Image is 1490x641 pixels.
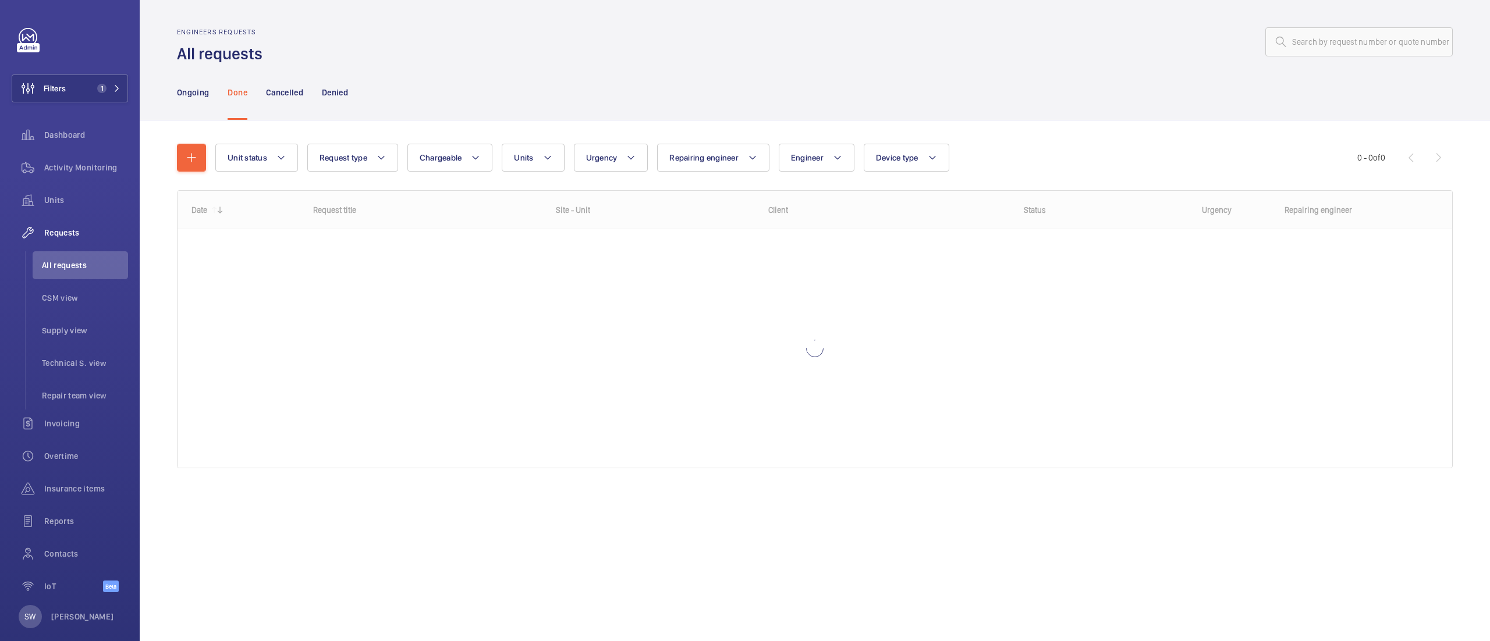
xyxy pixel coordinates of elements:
[586,153,618,162] span: Urgency
[103,581,119,592] span: Beta
[320,153,367,162] span: Request type
[876,153,918,162] span: Device type
[12,74,128,102] button: Filters1
[42,259,128,271] span: All requests
[502,144,564,172] button: Units
[44,129,128,141] span: Dashboard
[1373,153,1381,162] span: of
[44,515,128,527] span: Reports
[44,450,128,462] span: Overtime
[44,227,128,238] span: Requests
[407,144,493,172] button: Chargeable
[44,83,66,94] span: Filters
[307,144,398,172] button: Request type
[514,153,533,162] span: Units
[864,144,949,172] button: Device type
[1265,27,1453,56] input: Search by request number or quote number
[177,28,269,36] h2: Engineers requests
[44,194,128,206] span: Units
[791,153,824,162] span: Engineer
[97,84,107,93] span: 1
[44,548,128,560] span: Contacts
[44,162,128,173] span: Activity Monitoring
[177,87,209,98] p: Ongoing
[657,144,769,172] button: Repairing engineer
[44,418,128,429] span: Invoicing
[228,87,247,98] p: Done
[42,292,128,304] span: CSM view
[266,87,303,98] p: Cancelled
[1357,154,1385,162] span: 0 - 0 0
[779,144,854,172] button: Engineer
[42,357,128,369] span: Technical S. view
[420,153,462,162] span: Chargeable
[42,390,128,401] span: Repair team view
[177,43,269,65] h1: All requests
[669,153,739,162] span: Repairing engineer
[44,483,128,494] span: Insurance items
[574,144,648,172] button: Urgency
[51,611,114,622] p: [PERSON_NAME]
[44,581,103,592] span: IoT
[228,153,267,162] span: Unit status
[215,144,298,172] button: Unit status
[322,87,348,98] p: Denied
[24,611,36,622] p: SW
[42,325,128,336] span: Supply view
